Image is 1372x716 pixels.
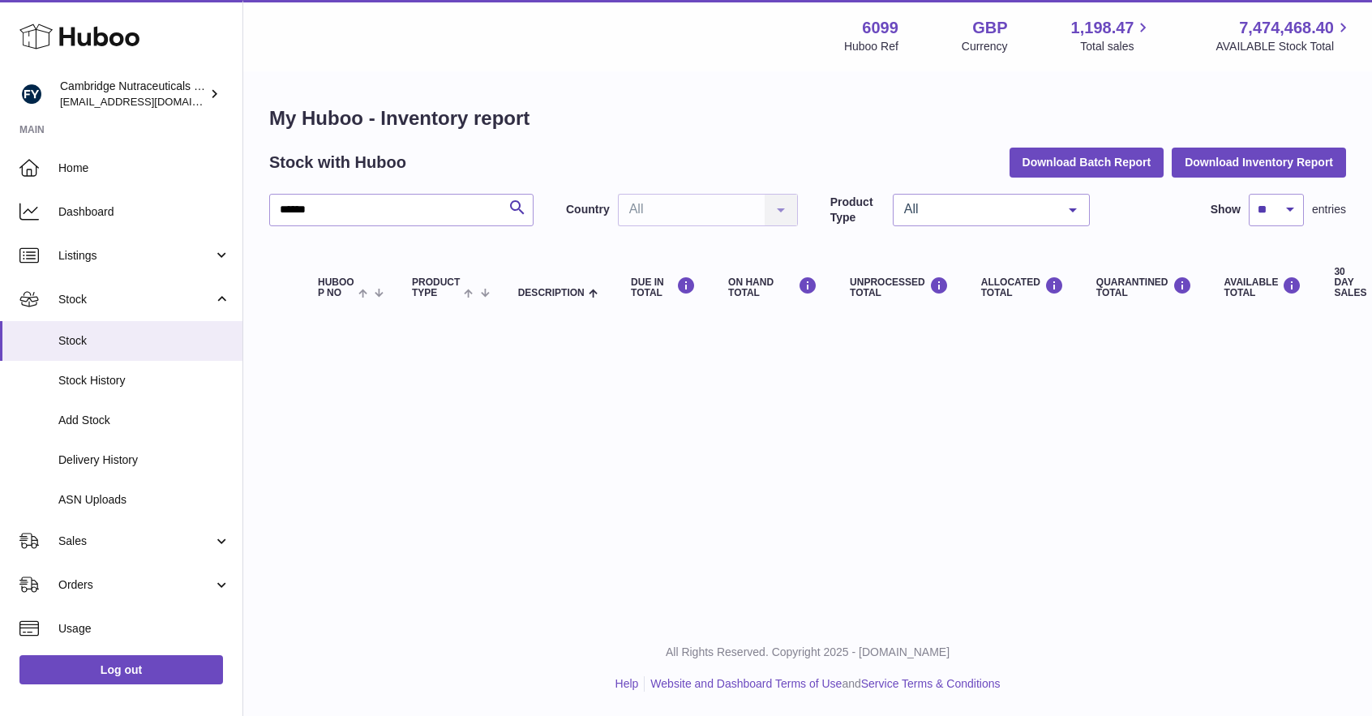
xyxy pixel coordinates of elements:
label: Show [1211,202,1241,217]
span: [EMAIL_ADDRESS][DOMAIN_NAME] [60,95,238,108]
div: Cambridge Nutraceuticals Ltd [60,79,206,109]
label: Product Type [830,195,885,225]
span: Total sales [1080,39,1152,54]
span: Stock History [58,373,230,388]
p: All Rights Reserved. Copyright 2025 - [DOMAIN_NAME] [256,645,1359,660]
img: huboo@camnutra.com [19,82,44,106]
div: ON HAND Total [728,277,817,298]
span: Listings [58,248,213,264]
div: Huboo Ref [844,39,898,54]
a: Log out [19,655,223,684]
span: Orders [58,577,213,593]
span: Sales [58,534,213,549]
strong: 6099 [862,17,898,39]
span: Add Stock [58,413,230,428]
span: Huboo P no [318,277,354,298]
label: Country [566,202,610,217]
span: Stock [58,333,230,349]
div: ALLOCATED Total [981,277,1064,298]
strong: GBP [972,17,1007,39]
a: 7,474,468.40 AVAILABLE Stock Total [1216,17,1353,54]
a: Website and Dashboard Terms of Use [650,677,842,690]
span: Description [518,288,585,298]
span: Product Type [412,277,460,298]
a: Help [615,677,639,690]
span: AVAILABLE Stock Total [1216,39,1353,54]
span: Delivery History [58,452,230,468]
span: 1,198.47 [1071,17,1134,39]
span: Dashboard [58,204,230,220]
h2: Stock with Huboo [269,152,406,174]
h1: My Huboo - Inventory report [269,105,1346,131]
button: Download Inventory Report [1172,148,1346,177]
span: entries [1312,202,1346,217]
div: QUARANTINED Total [1096,277,1192,298]
span: ASN Uploads [58,492,230,508]
div: DUE IN TOTAL [631,277,696,298]
span: Stock [58,292,213,307]
button: Download Batch Report [1010,148,1164,177]
div: UNPROCESSED Total [850,277,949,298]
a: 1,198.47 Total sales [1071,17,1153,54]
div: AVAILABLE Total [1224,277,1302,298]
span: Home [58,161,230,176]
span: Usage [58,621,230,637]
a: Service Terms & Conditions [861,677,1001,690]
span: 7,474,468.40 [1239,17,1334,39]
span: All [900,201,1057,217]
div: Currency [962,39,1008,54]
li: and [645,676,1000,692]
